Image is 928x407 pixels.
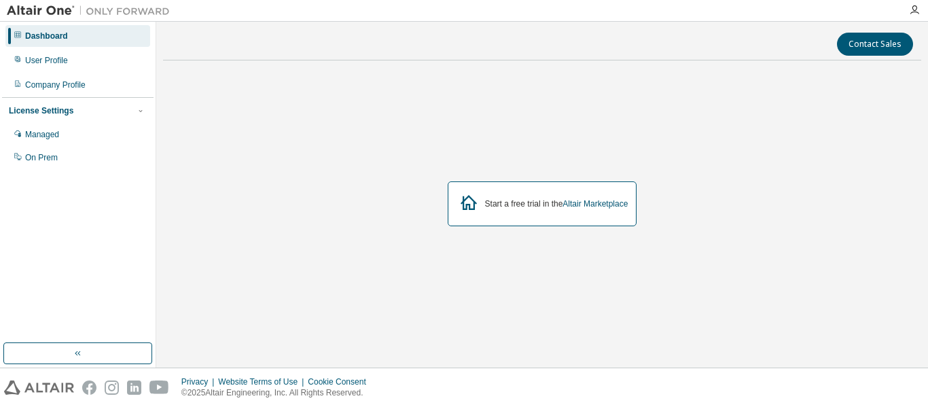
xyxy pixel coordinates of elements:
p: © 2025 Altair Engineering, Inc. All Rights Reserved. [181,387,374,399]
img: facebook.svg [82,381,96,395]
div: User Profile [25,55,68,66]
div: Start a free trial in the [485,198,628,209]
div: Website Terms of Use [218,376,308,387]
div: License Settings [9,105,73,116]
img: altair_logo.svg [4,381,74,395]
button: Contact Sales [837,33,913,56]
div: Managed [25,129,59,140]
div: Privacy [181,376,218,387]
div: On Prem [25,152,58,163]
div: Cookie Consent [308,376,374,387]
a: Altair Marketplace [563,199,628,209]
img: youtube.svg [149,381,169,395]
img: Altair One [7,4,177,18]
img: instagram.svg [105,381,119,395]
div: Company Profile [25,79,86,90]
div: Dashboard [25,31,68,41]
img: linkedin.svg [127,381,141,395]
